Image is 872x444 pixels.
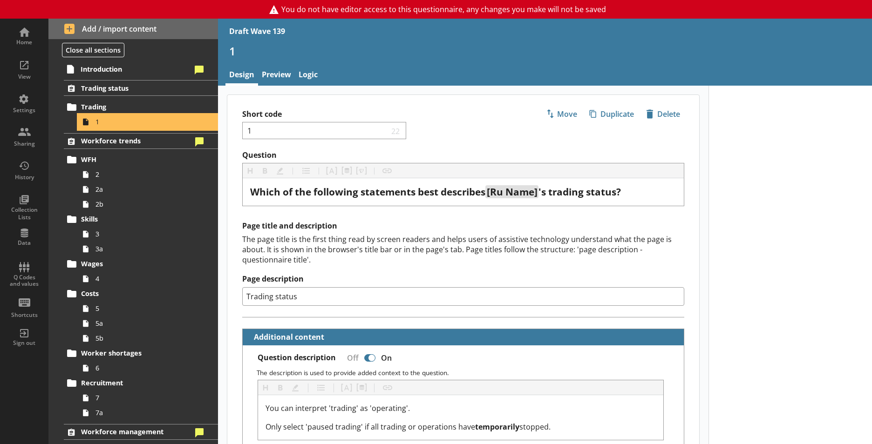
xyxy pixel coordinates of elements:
span: temporarily [475,422,519,432]
button: Delete [642,106,684,122]
a: 3a [78,242,218,256]
a: 5 [78,301,218,316]
h2: Page title and description [242,221,684,231]
span: Skills [81,215,191,223]
span: WFH [81,155,191,164]
a: Skills [64,212,218,227]
div: History [8,174,41,181]
div: Data [8,239,41,247]
span: 5 [95,304,195,313]
a: Workforce management [64,424,218,440]
span: Which of the following statements best describes [250,185,485,198]
button: Add / import content [48,19,218,39]
a: 4 [78,271,218,286]
span: 4 [95,274,195,283]
a: Wages [64,256,218,271]
span: 5b [95,334,195,343]
span: Introduction [81,65,191,74]
span: Trading [81,102,191,111]
div: Collection Lists [8,206,41,221]
span: Only select 'paused trading' if all trading or operations have [266,422,475,432]
span: 3a [95,244,195,253]
span: 's trading status? [538,185,621,198]
a: Trading [64,100,218,114]
div: Sign out [8,339,41,347]
a: Preview [258,66,295,86]
li: Trading statusTrading1 [48,80,218,129]
p: The description is used to provide added context to the question. [257,368,676,377]
a: Design [225,66,258,86]
span: 5a [95,319,195,328]
span: Trading status [81,84,191,93]
label: Short code [242,109,463,119]
li: Skills33a [68,212,218,256]
div: View [8,73,41,81]
a: 2b [78,197,218,212]
span: Move [542,107,581,121]
a: 5b [78,331,218,346]
span: Wages [81,259,191,268]
a: 7a [78,405,218,420]
li: Workforce trendsWFH22a2bSkills33aWages4Costs55a5bWorker shortages6Recruitment77a [48,133,218,420]
a: Recruitment [64,376,218,390]
div: Q Codes and values [8,274,41,288]
li: Recruitment77a [68,376,218,420]
a: 2a [78,182,218,197]
span: 2a [95,185,195,194]
span: [Ru Name] [487,185,538,198]
div: Off [340,350,362,366]
span: Workforce management [81,427,191,436]
span: 1 [95,117,195,126]
a: Worker shortages [64,346,218,361]
li: Wages4 [68,256,218,286]
a: 3 [78,227,218,242]
a: 6 [78,361,218,376]
a: 7 [78,390,218,405]
a: Costs [64,286,218,301]
a: 2 [78,167,218,182]
div: Sharing [8,140,41,148]
button: Additional content [246,329,326,345]
label: Page description [242,274,684,284]
a: 5a [78,316,218,331]
a: WFH [64,152,218,167]
span: stopped. [519,422,551,432]
div: Home [8,39,41,46]
li: Costs55a5b [68,286,218,346]
button: Duplicate [585,106,638,122]
a: 1 [78,114,218,129]
button: Close all sections [62,43,124,57]
li: Trading1 [68,100,218,129]
span: 2b [95,200,195,209]
div: Question [250,186,676,198]
label: Question description [258,353,336,363]
a: Workforce trends [64,133,218,149]
div: On [377,350,399,366]
li: Worker shortages6 [68,346,218,376]
span: 6 [95,363,195,372]
a: Logic [295,66,321,86]
label: Question [242,150,684,160]
span: Workforce trends [81,136,191,145]
span: Add / import content [64,24,203,34]
button: Move [542,106,581,122]
span: 7a [95,408,195,417]
span: Costs [81,289,191,298]
div: Shortcuts [8,311,41,319]
a: Trading status [64,80,218,96]
span: Worker shortages [81,349,191,357]
a: Introduction [63,61,218,76]
span: Delete [642,107,684,121]
span: 7 [95,393,195,402]
div: The page title is the first thing read by screen readers and helps users of assistive technology ... [242,234,684,265]
span: 22 [389,126,402,135]
span: 2 [95,170,195,179]
span: Duplicate [586,107,638,121]
span: You can interpret 'trading' as 'operating'. [266,403,410,413]
div: Draft Wave 139 [229,26,285,36]
span: 3 [95,229,195,238]
span: Recruitment [81,378,191,387]
h1: 1 [229,44,861,58]
li: WFH22a2b [68,152,218,212]
div: Settings [8,107,41,114]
